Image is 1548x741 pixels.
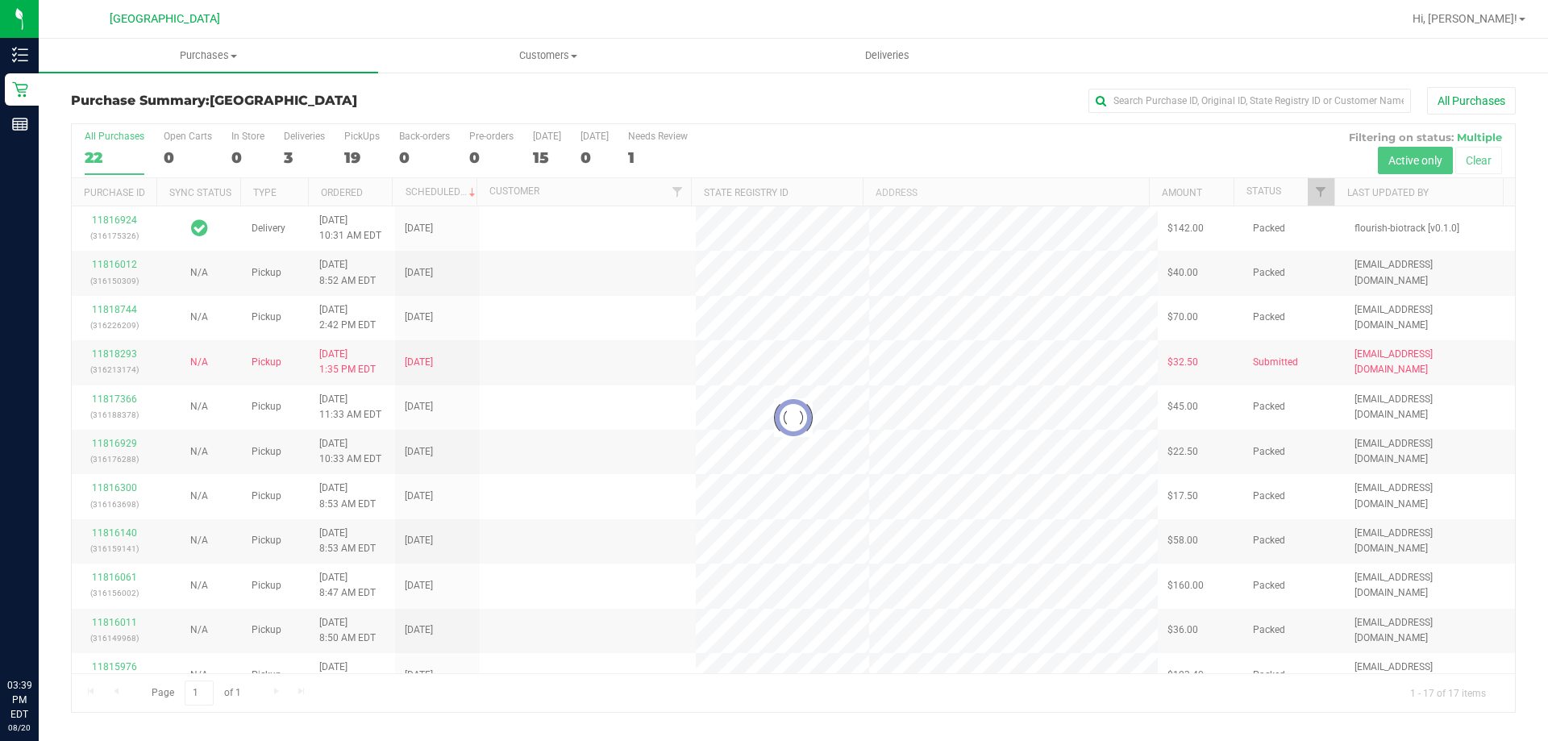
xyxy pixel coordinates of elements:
iframe: Resource center [16,612,64,660]
span: Deliveries [843,48,931,63]
inline-svg: Retail [12,81,28,98]
span: Hi, [PERSON_NAME]! [1413,12,1517,25]
button: All Purchases [1427,87,1516,114]
inline-svg: Inventory [12,47,28,63]
p: 08/20 [7,722,31,734]
h3: Purchase Summary: [71,94,552,108]
inline-svg: Reports [12,116,28,132]
a: Customers [378,39,718,73]
input: Search Purchase ID, Original ID, State Registry ID or Customer Name... [1088,89,1411,113]
span: [GEOGRAPHIC_DATA] [110,12,220,26]
a: Purchases [39,39,378,73]
span: Purchases [39,48,378,63]
span: [GEOGRAPHIC_DATA] [210,93,357,108]
a: Deliveries [718,39,1057,73]
span: Customers [379,48,717,63]
p: 03:39 PM EDT [7,678,31,722]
